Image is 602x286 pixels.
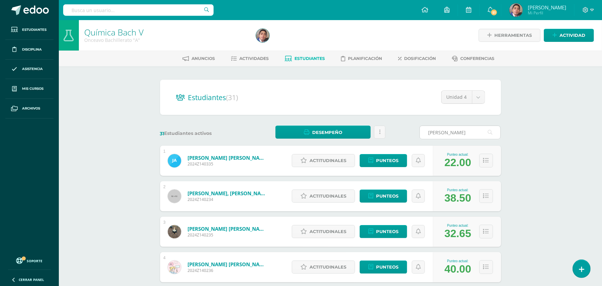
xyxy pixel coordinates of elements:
[312,126,342,139] span: Desempeño
[560,29,585,42] span: Actividad
[292,154,355,167] a: Actitudinales
[420,126,500,139] input: Busca el estudiante aquí...
[22,86,43,91] span: Mis cursos
[360,154,407,167] a: Punteos
[188,197,268,202] span: 2024Z140234
[188,154,268,161] a: [PERSON_NAME] [PERSON_NAME]
[404,56,436,61] span: Dosificación
[360,261,407,274] a: Punteos
[275,126,371,139] a: Desempeño
[376,190,398,202] span: Punteos
[490,9,498,16] span: 51
[163,185,166,189] div: 2
[447,91,467,103] span: Unidad 4
[168,261,181,274] img: f2dad043485af1794f7f8f46bf5c27e7.png
[22,47,42,52] span: Disciplina
[163,149,166,154] div: 1
[445,227,471,240] div: 32.65
[445,192,471,204] div: 38.50
[460,56,494,61] span: Conferencias
[168,154,181,167] img: 9749d7649d79c05797d322d2da8968d1.png
[160,131,164,137] span: 31
[188,261,268,268] a: [PERSON_NAME] [PERSON_NAME]
[360,190,407,203] a: Punteos
[348,56,382,61] span: Planificación
[445,224,471,227] div: Punteo actual:
[5,60,53,79] a: Asistencia
[445,153,471,156] div: Punteo actual:
[398,53,436,64] a: Dosificación
[163,220,166,225] div: 3
[528,10,566,16] span: Mi Perfil
[84,27,248,37] h1: Química Bach V
[19,277,44,282] span: Cerrar panel
[341,53,382,64] a: Planificación
[452,53,494,64] a: Conferencias
[528,4,566,11] span: [PERSON_NAME]
[294,56,325,61] span: Estudiantes
[183,53,215,64] a: Anuncios
[494,29,532,42] span: Herramientas
[188,190,268,197] a: [PERSON_NAME], [PERSON_NAME]
[285,53,325,64] a: Estudiantes
[188,268,268,273] span: 2024Z140236
[5,40,53,60] a: Disciplina
[310,154,346,167] span: Actitudinales
[22,106,40,111] span: Archivos
[376,154,398,167] span: Punteos
[239,56,269,61] span: Actividades
[292,261,355,274] a: Actitudinales
[22,27,46,32] span: Estudiantes
[442,91,485,103] a: Unidad 4
[292,225,355,238] a: Actitudinales
[376,225,398,238] span: Punteos
[192,56,215,61] span: Anuncios
[231,53,269,64] a: Actividades
[27,259,43,263] span: Soporte
[188,161,268,167] span: 2024Z140335
[168,225,181,238] img: da03010688efe9fb75c1d306f2f3934f.png
[84,26,144,38] a: Química Bach V
[226,93,238,102] span: (31)
[84,37,248,43] div: Onceavo Bachillerato 'A'
[544,29,594,42] a: Actividad
[310,190,346,202] span: Actitudinales
[188,232,268,238] span: 2024Z140235
[163,256,166,260] div: 4
[292,190,355,203] a: Actitudinales
[376,261,398,273] span: Punteos
[188,93,238,102] span: Estudiantes
[5,79,53,99] a: Mis cursos
[509,3,523,17] img: 045b1e7a8ae5b45e72d08cce8d27521f.png
[5,20,53,40] a: Estudiantes
[445,259,471,263] div: Punteo actual:
[256,29,269,42] img: 045b1e7a8ae5b45e72d08cce8d27521f.png
[22,66,43,72] span: Asistencia
[160,130,241,137] label: Estudiantes activos
[188,225,268,232] a: [PERSON_NAME] [PERSON_NAME]
[360,225,407,238] a: Punteos
[310,225,346,238] span: Actitudinales
[445,263,471,275] div: 40.00
[445,188,471,192] div: Punteo actual:
[445,156,471,169] div: 22.00
[8,256,51,265] a: Soporte
[310,261,346,273] span: Actitudinales
[5,99,53,119] a: Archivos
[63,4,214,16] input: Busca un usuario...
[479,29,540,42] a: Herramientas
[168,190,181,203] img: 60x60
